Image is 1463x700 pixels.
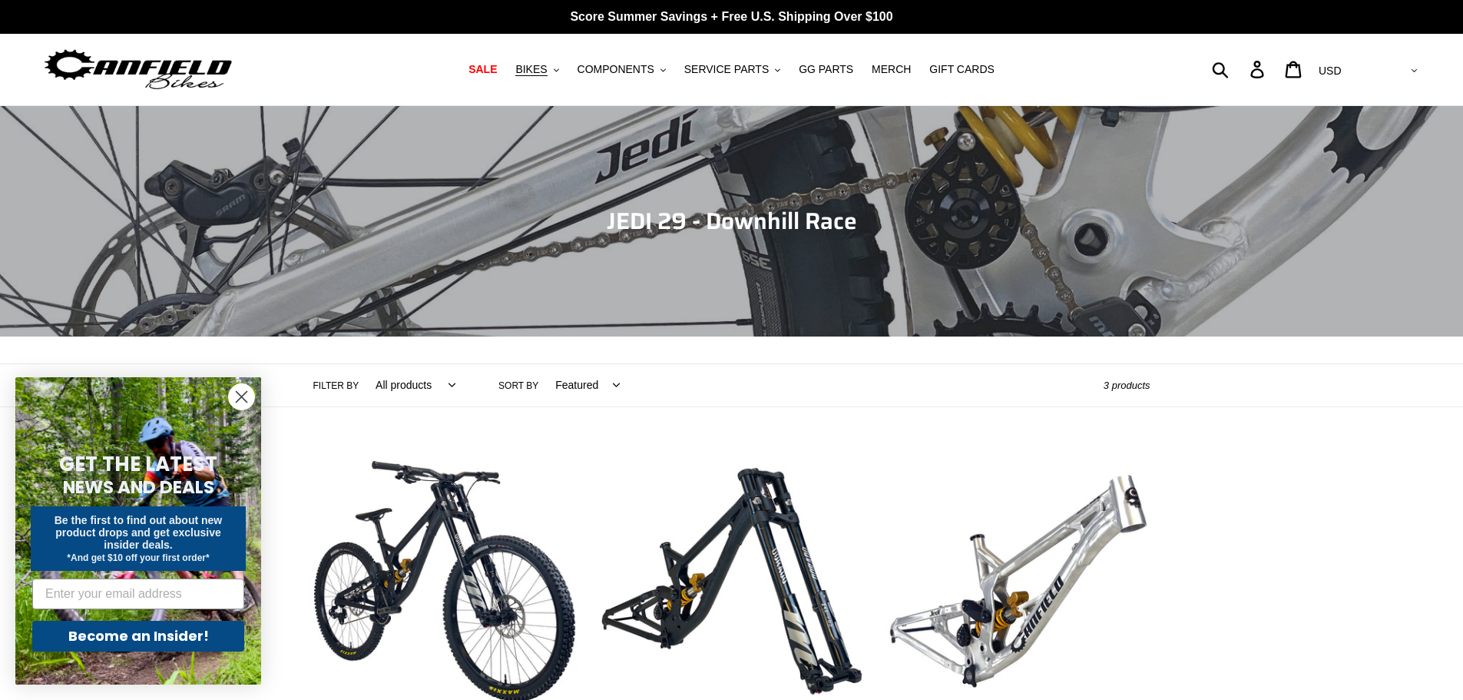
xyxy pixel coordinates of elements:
a: GG PARTS [791,59,861,80]
button: BIKES [508,59,566,80]
span: COMPONENTS [578,63,654,76]
span: MERCH [872,63,911,76]
button: Close dialog [228,383,255,410]
img: Canfield Bikes [42,45,234,94]
span: 3 products [1104,380,1150,391]
label: Filter by [313,379,359,393]
button: COMPONENTS [570,59,674,80]
a: MERCH [864,59,919,80]
span: BIKES [515,63,547,76]
button: Become an Insider! [32,621,244,652]
input: Enter your email address [32,579,244,609]
span: GG PARTS [799,63,853,76]
span: *And get $10 off your first order* [67,552,209,563]
span: SERVICE PARTS [684,63,769,76]
a: SALE [461,59,505,80]
input: Search [1220,52,1259,86]
a: GIFT CARDS [922,59,1002,80]
span: GIFT CARDS [929,63,995,76]
span: SALE [468,63,497,76]
span: Be the first to find out about new product drops and get exclusive insider deals. [55,514,223,551]
label: Sort by [498,379,538,393]
button: SERVICE PARTS [677,59,788,80]
span: GET THE LATEST [59,450,217,478]
span: JEDI 29 - Downhill Race [607,203,857,239]
span: NEWS AND DEALS [63,475,214,499]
